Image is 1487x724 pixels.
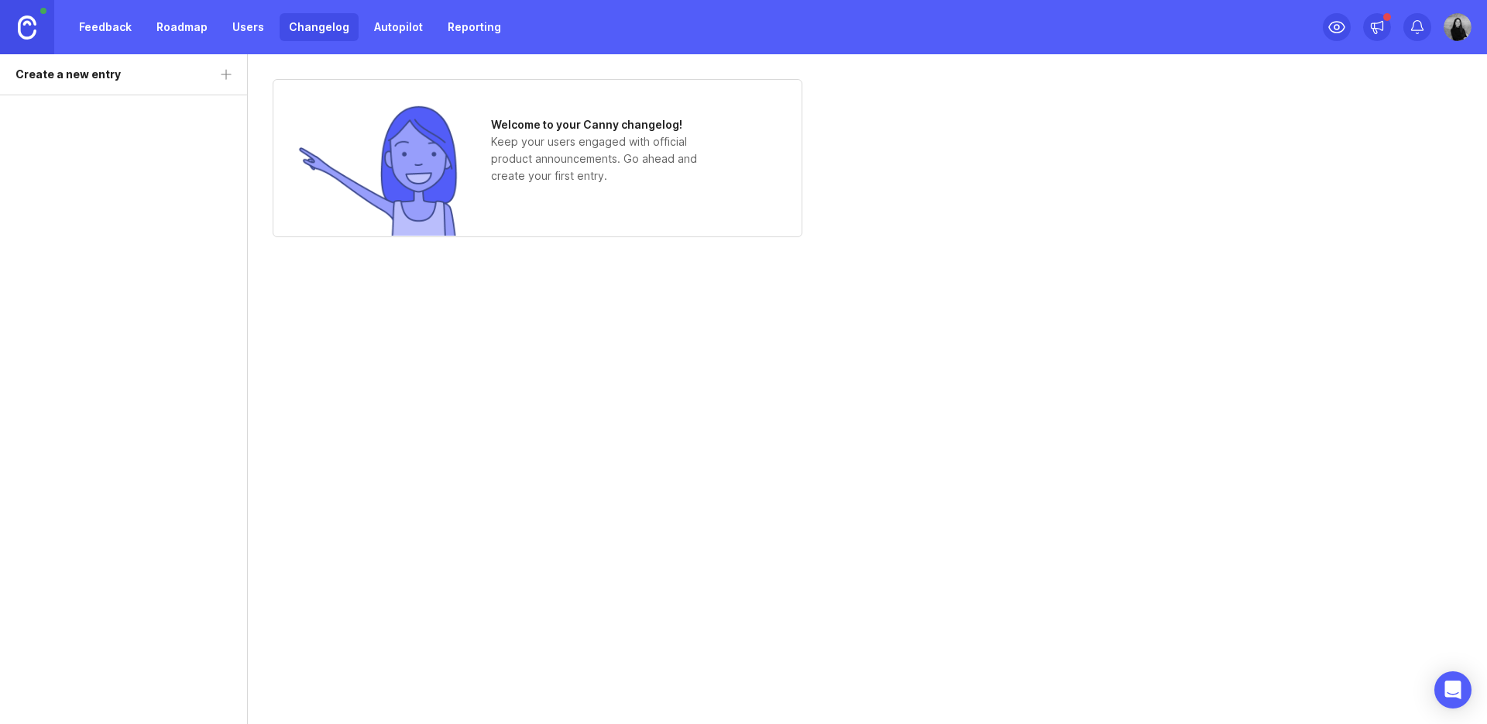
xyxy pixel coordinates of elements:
a: Roadmap [147,13,217,41]
a: Feedback [70,13,141,41]
p: Keep your users engaged with official product announcements. Go ahead and create your first entry. [491,133,723,184]
img: Carol Trupropel [1444,13,1472,41]
div: Open Intercom Messenger [1434,671,1472,708]
img: Canny Home [18,16,36,40]
a: Reporting [438,13,510,41]
div: Create a new entry [15,66,121,83]
img: no entries [297,104,460,236]
a: Autopilot [365,13,432,41]
h1: Welcome to your Canny changelog! [491,116,723,133]
a: Changelog [280,13,359,41]
a: Users [223,13,273,41]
